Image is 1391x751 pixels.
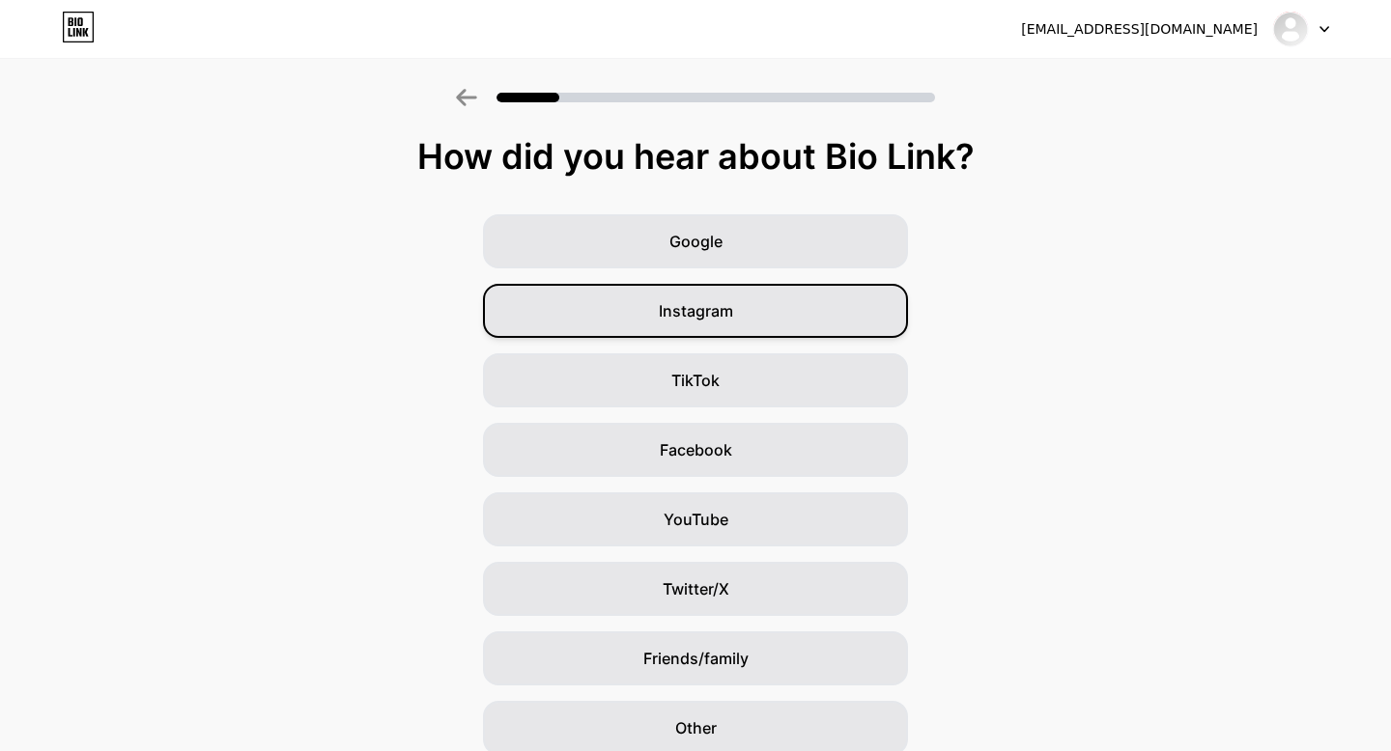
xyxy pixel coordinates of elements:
[660,438,732,461] span: Facebook
[1272,11,1309,47] img: mtyby5w8
[669,230,723,253] span: Google
[1021,19,1258,40] div: [EMAIL_ADDRESS][DOMAIN_NAME]
[643,647,749,670] span: Friends/family
[671,369,720,392] span: TikTok
[10,137,1381,176] div: How did you hear about Bio Link?
[664,508,728,531] span: YouTube
[659,299,733,322] span: Instagram
[663,577,729,600] span: Twitter/X
[675,716,717,739] span: Other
